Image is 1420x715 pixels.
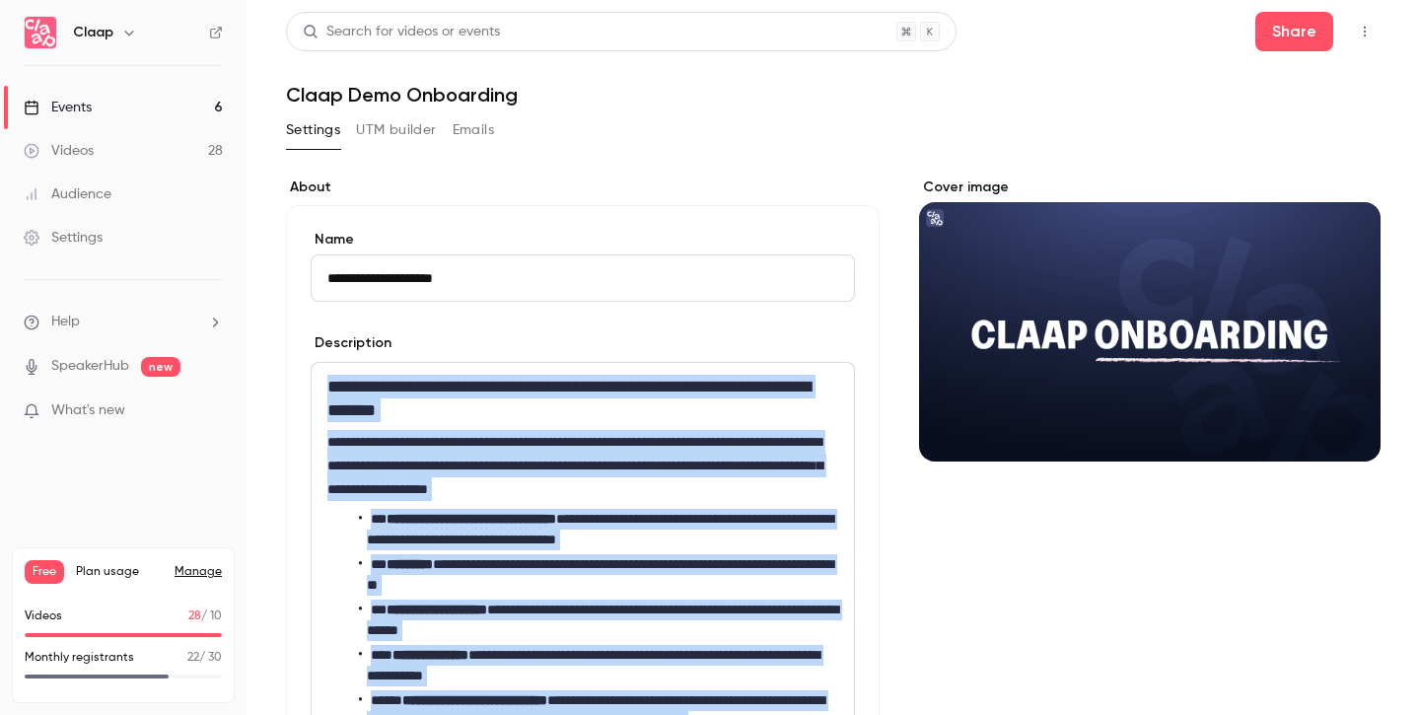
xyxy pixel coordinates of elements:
div: Search for videos or events [303,22,500,42]
span: 22 [187,652,199,664]
li: help-dropdown-opener [24,312,223,332]
div: Settings [24,228,103,248]
iframe: Noticeable Trigger [199,402,223,420]
span: Plan usage [76,564,163,580]
h1: Claap Demo Onboarding [286,83,1381,107]
button: Settings [286,114,340,146]
label: Cover image [919,178,1381,197]
button: Emails [453,114,494,146]
a: Manage [175,564,222,580]
label: Description [311,333,391,353]
div: Events [24,98,92,117]
div: Audience [24,184,111,204]
p: Monthly registrants [25,649,134,667]
p: Videos [25,608,62,625]
span: Free [25,560,64,584]
img: Claap [25,17,56,48]
p: / 10 [188,608,222,625]
section: Cover image [919,178,1381,462]
div: Videos [24,141,94,161]
span: new [141,357,180,377]
span: Help [51,312,80,332]
button: UTM builder [356,114,436,146]
button: Share [1255,12,1333,51]
span: 28 [188,610,201,622]
label: About [286,178,880,197]
p: / 30 [187,649,222,667]
a: SpeakerHub [51,356,129,377]
label: Name [311,230,855,250]
h6: Claap [73,23,113,42]
span: What's new [51,400,125,421]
